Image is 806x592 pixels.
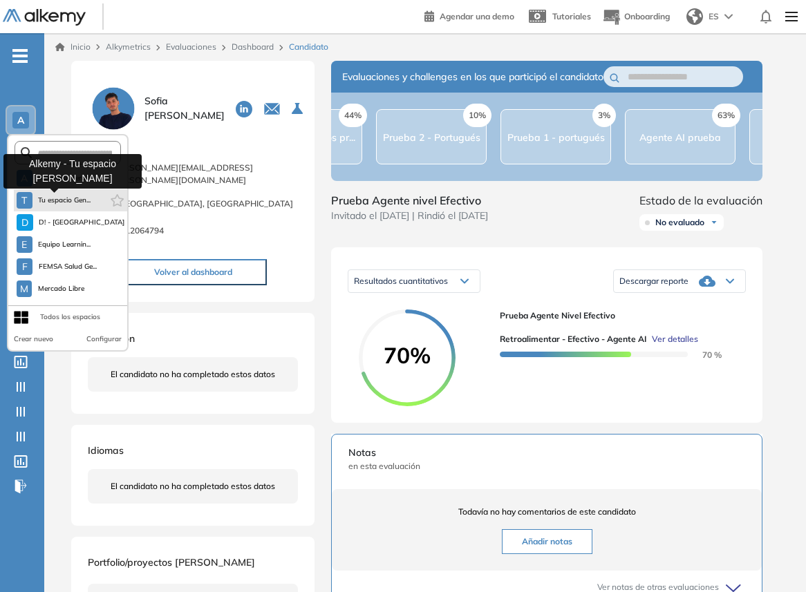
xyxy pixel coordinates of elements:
[3,154,142,189] div: Alkemy - Tu espacio [PERSON_NAME]
[17,115,24,126] span: A
[22,261,28,272] span: F
[686,350,722,360] span: 70 %
[348,506,745,518] span: Todavía no hay comentarios de este candidato
[383,131,480,144] span: Prueba 2 - Portugués
[710,218,718,227] img: Ícono de flecha
[602,2,670,32] button: Onboarding
[106,41,151,52] span: Alkymetrics
[339,104,367,127] span: 44%
[709,10,719,23] span: ES
[111,480,275,493] span: El candidato no ha completado estos datos
[502,529,592,554] button: Añadir notas
[38,261,97,272] span: FEMSA Salud Ge...
[88,556,255,569] span: Portfolio/proyectos [PERSON_NAME]
[507,131,605,144] span: Prueba 1 - portugués
[639,131,721,144] span: Agente AI prueba
[342,70,603,84] span: Evaluaciones y challenges en los que participó el candidato
[289,41,328,53] span: Candidato
[12,55,28,57] i: -
[21,239,27,250] span: E
[359,344,456,366] span: 70%
[37,283,85,294] span: Mercado Libre
[624,11,670,21] span: Onboarding
[592,104,616,127] span: 3%
[655,217,704,228] span: No evaluado
[21,195,27,206] span: T
[116,198,293,210] span: [GEOGRAPHIC_DATA], [GEOGRAPHIC_DATA]
[55,41,91,53] a: Inicio
[646,333,698,345] button: Ver detalles
[780,3,803,30] img: Menu
[86,334,122,345] button: Configurar
[440,11,514,21] span: Agendar una demo
[619,276,688,287] span: Descargar reporte
[500,333,646,345] span: Retroalimentar - Efectivo - Agente AI
[21,217,28,228] span: D
[463,104,491,127] span: 10%
[38,195,91,206] span: Tu espacio Gen...
[712,104,740,127] span: 63%
[500,309,735,322] span: Prueba Agente nivel Efectivo
[3,9,86,26] img: Logo
[115,225,164,237] span: 3812064794
[686,8,703,25] img: world
[232,41,274,52] a: Dashboard
[88,83,139,134] img: PROFILE_MENU_LOGO_USER
[331,192,488,209] span: Prueba Agente nivel Efectivo
[144,94,225,123] span: Sofia [PERSON_NAME]
[639,192,762,209] span: Estado de la evaluación
[111,368,275,381] span: El candidato no ha completado estos datos
[424,7,514,23] a: Agendar una demo
[552,11,591,21] span: Tutoriales
[652,333,698,345] span: Ver detalles
[120,259,267,285] button: Volver al dashboard
[39,217,127,228] span: D! - [GEOGRAPHIC_DATA] 17
[20,283,28,294] span: M
[331,209,488,223] span: Invitado el [DATE] | Rindió el [DATE]
[111,162,298,187] span: [PERSON_NAME][EMAIL_ADDRESS][PERSON_NAME][DOMAIN_NAME]
[354,276,448,286] span: Resultados cuantitativos
[348,446,745,460] span: Notas
[38,239,91,250] span: Equipo Learnin...
[166,41,216,52] a: Evaluaciones
[348,460,745,472] span: en esta evaluación
[14,334,53,345] button: Crear nuevo
[724,14,733,19] img: arrow
[88,444,124,457] span: Idiomas
[40,312,100,323] div: Todos los espacios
